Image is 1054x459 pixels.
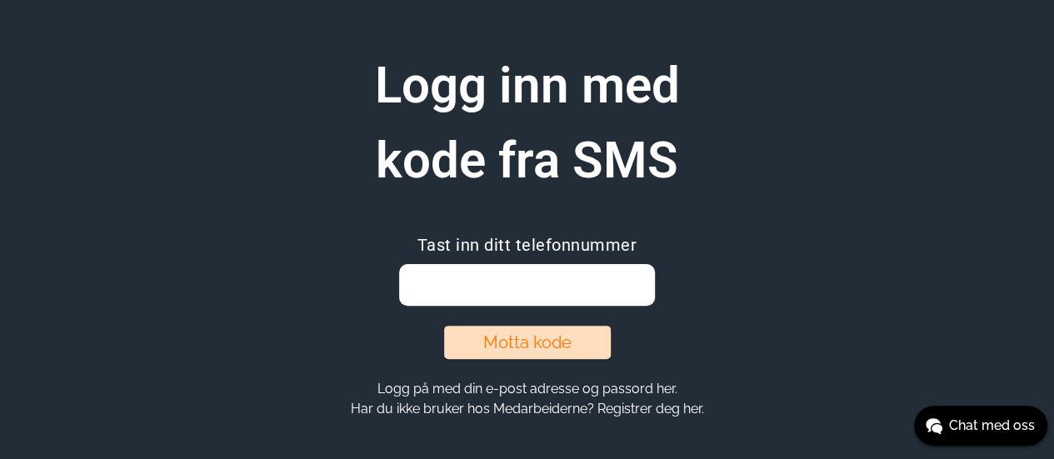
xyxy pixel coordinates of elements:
[372,380,682,397] button: Logg på med din e-post adresse og passord her.
[914,406,1047,446] button: Chat med oss
[444,326,611,359] button: Motta kode
[319,48,736,198] h1: Logg inn med kode fra SMS
[417,235,637,255] span: Tast inn ditt telefonnummer
[949,416,1035,436] span: Chat med oss
[346,400,709,417] button: Har du ikke bruker hos Medarbeiderne? Registrer deg her.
